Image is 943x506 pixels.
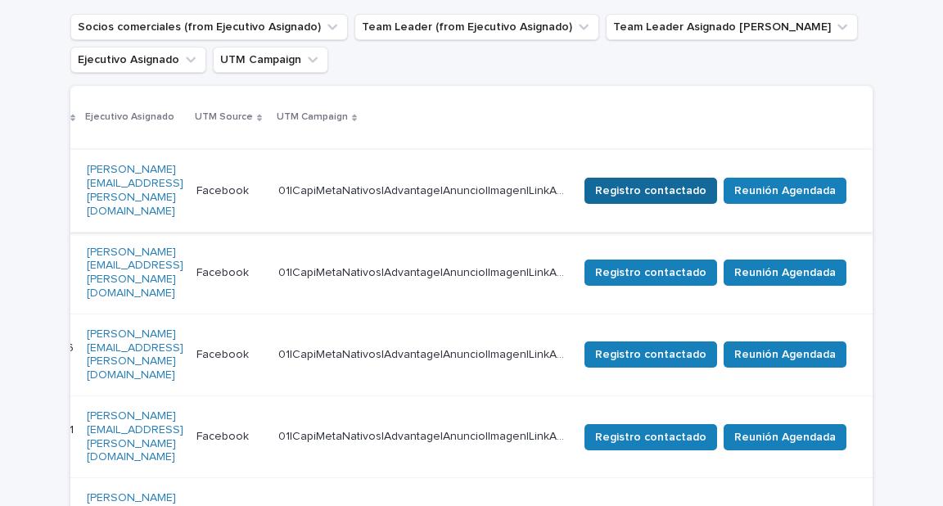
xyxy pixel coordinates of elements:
[734,346,836,363] span: Reunión Agendada
[734,429,836,445] span: Reunión Agendada
[724,341,846,368] button: Reunión Agendada
[734,264,836,281] span: Reunión Agendada
[87,246,183,300] a: [PERSON_NAME][EMAIL_ADDRESS][PERSON_NAME][DOMAIN_NAME]
[595,264,706,281] span: Registro contactado
[196,427,252,444] p: Facebook
[87,163,183,218] a: [PERSON_NAME][EMAIL_ADDRESS][PERSON_NAME][DOMAIN_NAME]
[595,346,706,363] span: Registro contactado
[595,183,706,199] span: Registro contactado
[195,108,253,126] p: UTM Source
[70,47,206,73] button: Ejecutivo Asignado
[278,427,568,444] p: 01|CapiMetaNativos|Advantage|Anuncio|Imagen|LinkAd|AON|Agosto|2025|SinPie|Nueva_Calif
[278,181,568,198] p: 01|CapiMetaNativos|Advantage|Anuncio|Imagen|LinkAd|AON|Agosto|2025|SinPie|Capitalizarme|Nueva_Cal...
[87,328,183,382] a: [PERSON_NAME][EMAIL_ADDRESS][PERSON_NAME][DOMAIN_NAME]
[724,178,846,204] button: Reunión Agendada
[213,47,328,73] button: UTM Campaign
[724,424,846,450] button: Reunión Agendada
[70,14,348,40] button: Socios comerciales (from Ejecutivo Asignado)
[584,260,717,286] button: Registro contactado
[606,14,858,40] button: Team Leader Asignado LLamados
[734,183,836,199] span: Reunión Agendada
[85,108,174,126] p: Ejecutivo Asignado
[278,263,568,280] p: 01|CapiMetaNativos|Advantage|Anuncio|Imagen|LinkAd|AON|Agosto|2025|SinPie|Nueva_Calif
[584,424,717,450] button: Registro contactado
[277,108,348,126] p: UTM Campaign
[196,345,252,362] p: Facebook
[595,429,706,445] span: Registro contactado
[584,341,717,368] button: Registro contactado
[584,178,717,204] button: Registro contactado
[196,263,252,280] p: Facebook
[354,14,599,40] button: Team Leader (from Ejecutivo Asignado)
[278,345,568,362] p: 01|CapiMetaNativos|Advantage|Anuncio|Imagen|LinkAd|AON|Agosto|2025|SinPie|Nueva_Calif
[724,260,846,286] button: Reunión Agendada
[87,409,183,464] a: [PERSON_NAME][EMAIL_ADDRESS][PERSON_NAME][DOMAIN_NAME]
[196,181,252,198] p: Facebook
